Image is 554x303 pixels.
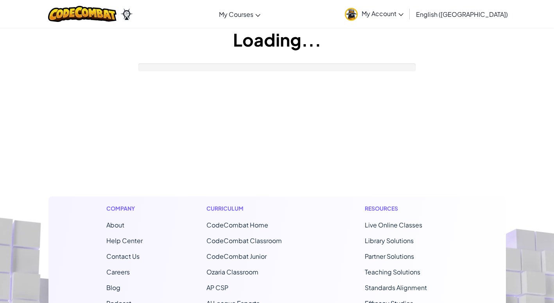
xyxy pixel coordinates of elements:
h1: Curriculum [206,204,301,213]
span: English ([GEOGRAPHIC_DATA]) [416,10,508,18]
a: Help Center [106,236,143,245]
a: Blog [106,283,120,292]
a: Ozaria Classroom [206,268,258,276]
a: Live Online Classes [365,221,422,229]
a: CodeCombat Classroom [206,236,282,245]
span: My Courses [219,10,253,18]
a: About [106,221,124,229]
a: Library Solutions [365,236,414,245]
span: CodeCombat Home [206,221,268,229]
h1: Company [106,204,143,213]
span: My Account [362,9,403,18]
img: Ozaria [120,8,133,20]
span: Contact Us [106,252,140,260]
a: AP CSP [206,283,228,292]
a: Teaching Solutions [365,268,420,276]
img: CodeCombat logo [48,6,117,22]
a: My Account [341,2,407,26]
a: English ([GEOGRAPHIC_DATA]) [412,4,512,25]
a: Careers [106,268,130,276]
a: My Courses [215,4,264,25]
a: Partner Solutions [365,252,414,260]
img: avatar [345,8,358,21]
a: Standards Alignment [365,283,427,292]
a: CodeCombat Junior [206,252,267,260]
h1: Resources [365,204,448,213]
